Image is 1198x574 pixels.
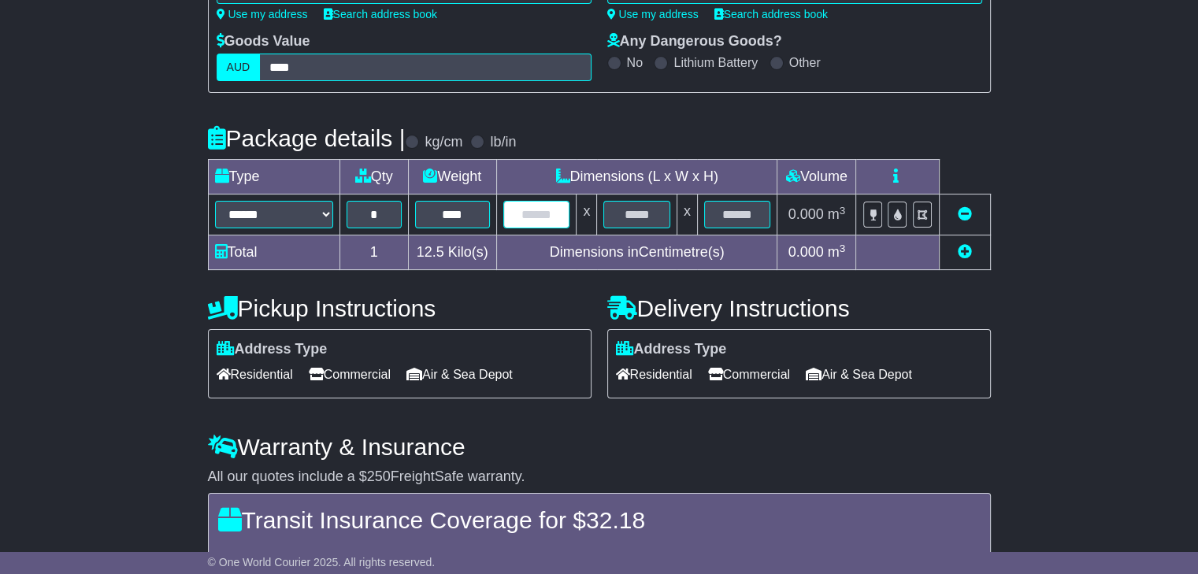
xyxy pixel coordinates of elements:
[840,243,846,254] sup: 3
[408,235,496,270] td: Kilo(s)
[208,556,436,568] span: © One World Courier 2025. All rights reserved.
[586,507,645,533] span: 32.18
[496,235,777,270] td: Dimensions in Centimetre(s)
[958,206,972,222] a: Remove this item
[828,244,846,260] span: m
[417,244,444,260] span: 12.5
[217,8,308,20] a: Use my address
[309,362,391,387] span: Commercial
[840,205,846,217] sup: 3
[496,160,777,194] td: Dimensions (L x W x H)
[607,8,699,20] a: Use my address
[208,295,592,321] h4: Pickup Instructions
[217,341,328,358] label: Address Type
[208,160,339,194] td: Type
[218,507,981,533] h4: Transit Insurance Coverage for $
[958,244,972,260] a: Add new item
[616,341,727,358] label: Address Type
[367,468,391,484] span: 250
[788,244,824,260] span: 0.000
[677,194,697,235] td: x
[806,362,912,387] span: Air & Sea Depot
[828,206,846,222] span: m
[788,206,824,222] span: 0.000
[714,8,828,20] a: Search address book
[339,160,408,194] td: Qty
[616,362,692,387] span: Residential
[324,8,437,20] a: Search address book
[217,54,261,81] label: AUD
[208,434,991,460] h4: Warranty & Insurance
[673,55,758,70] label: Lithium Battery
[577,194,597,235] td: x
[408,160,496,194] td: Weight
[627,55,643,70] label: No
[777,160,856,194] td: Volume
[708,362,790,387] span: Commercial
[406,362,513,387] span: Air & Sea Depot
[217,33,310,50] label: Goods Value
[490,134,516,151] label: lb/in
[217,362,293,387] span: Residential
[339,235,408,270] td: 1
[208,125,406,151] h4: Package details |
[425,134,462,151] label: kg/cm
[607,295,991,321] h4: Delivery Instructions
[208,468,991,486] div: All our quotes include a $ FreightSafe warranty.
[208,235,339,270] td: Total
[789,55,821,70] label: Other
[607,33,782,50] label: Any Dangerous Goods?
